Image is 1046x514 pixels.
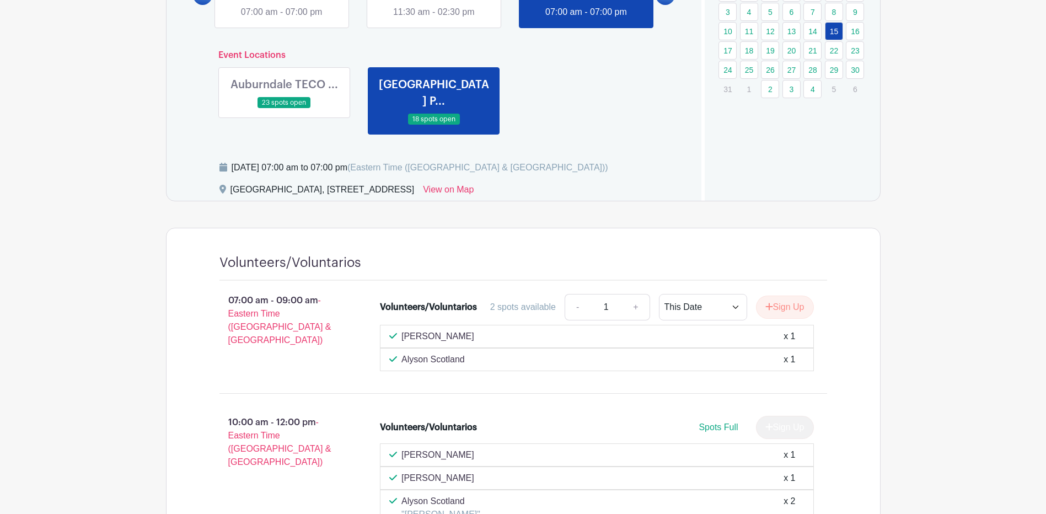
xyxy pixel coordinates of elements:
[846,22,864,40] a: 16
[784,353,795,366] div: x 1
[784,330,795,343] div: x 1
[219,255,361,271] h4: Volunteers/Voluntarios
[202,290,363,351] p: 07:00 am - 09:00 am
[232,161,608,174] div: [DATE] 07:00 am to 07:00 pm
[401,330,474,343] p: [PERSON_NAME]
[401,472,474,485] p: [PERSON_NAME]
[846,61,864,79] a: 30
[228,296,331,345] span: - Eastern Time ([GEOGRAPHIC_DATA] & [GEOGRAPHIC_DATA])
[210,50,659,61] h6: Event Locations
[423,183,474,201] a: View on Map
[718,81,737,98] p: 31
[782,22,801,40] a: 13
[756,296,814,319] button: Sign Up
[784,448,795,462] div: x 1
[230,183,415,201] div: [GEOGRAPHIC_DATA], [STREET_ADDRESS]
[803,3,822,21] a: 7
[761,61,779,79] a: 26
[761,41,779,60] a: 19
[401,353,465,366] p: Alyson Scotland
[761,80,779,98] a: 2
[740,61,758,79] a: 25
[718,41,737,60] a: 17
[347,163,608,172] span: (Eastern Time ([GEOGRAPHIC_DATA] & [GEOGRAPHIC_DATA]))
[803,80,822,98] a: 4
[380,421,477,434] div: Volunteers/Voluntarios
[825,22,843,40] a: 15
[699,422,738,432] span: Spots Full
[784,472,795,485] div: x 1
[490,301,556,314] div: 2 spots available
[740,41,758,60] a: 18
[825,81,843,98] p: 5
[761,3,779,21] a: 5
[401,448,474,462] p: [PERSON_NAME]
[782,3,801,21] a: 6
[803,61,822,79] a: 28
[846,3,864,21] a: 9
[803,41,822,60] a: 21
[718,22,737,40] a: 10
[565,294,590,320] a: -
[825,3,843,21] a: 8
[622,294,650,320] a: +
[380,301,477,314] div: Volunteers/Voluntarios
[782,61,801,79] a: 27
[846,41,864,60] a: 23
[718,3,737,21] a: 3
[825,61,843,79] a: 29
[803,22,822,40] a: 14
[846,81,864,98] p: 6
[825,41,843,60] a: 22
[228,417,331,467] span: - Eastern Time ([GEOGRAPHIC_DATA] & [GEOGRAPHIC_DATA])
[761,22,779,40] a: 12
[202,411,363,473] p: 10:00 am - 12:00 pm
[740,22,758,40] a: 11
[782,80,801,98] a: 3
[401,495,480,508] p: Alyson Scotland
[740,3,758,21] a: 4
[740,81,758,98] p: 1
[718,61,737,79] a: 24
[782,41,801,60] a: 20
